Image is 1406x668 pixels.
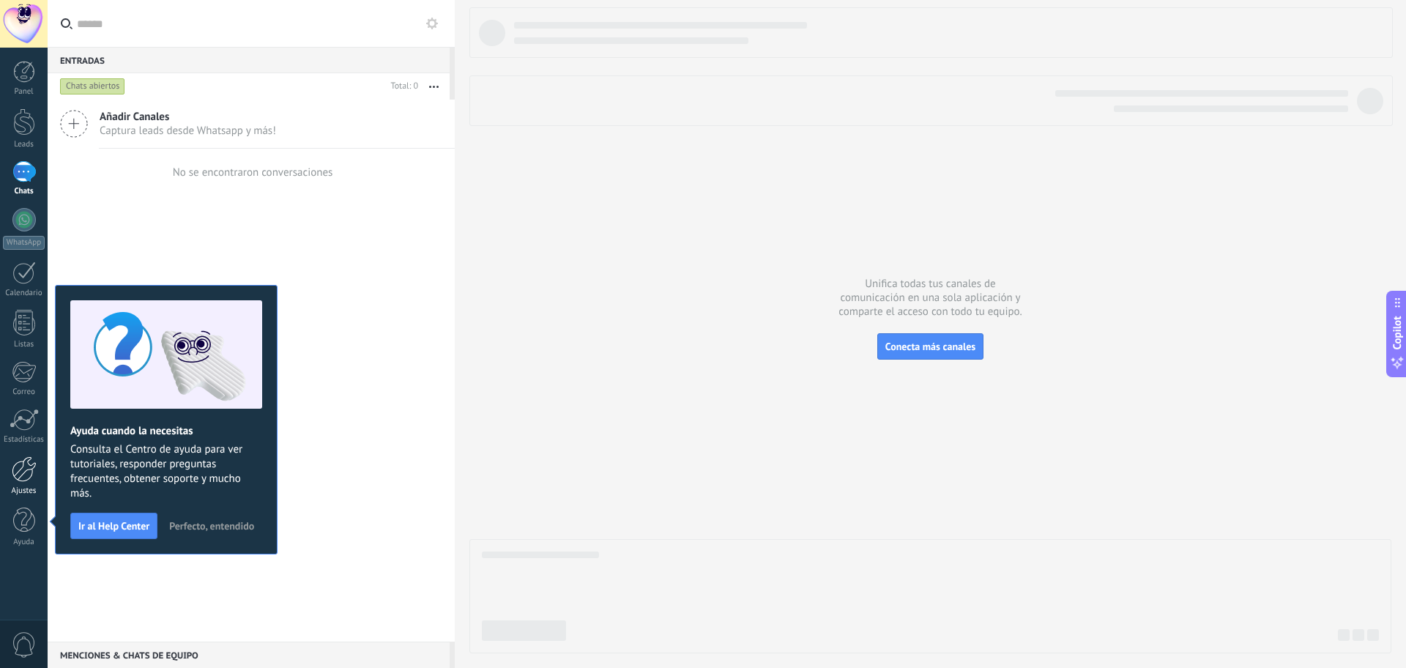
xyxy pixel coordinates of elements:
[3,435,45,445] div: Estadísticas
[3,140,45,149] div: Leads
[3,538,45,547] div: Ayuda
[100,124,276,138] span: Captura leads desde Whatsapp y más!
[48,47,450,73] div: Entradas
[3,340,45,349] div: Listas
[3,387,45,397] div: Correo
[60,78,125,95] div: Chats abiertos
[385,79,418,94] div: Total: 0
[3,236,45,250] div: WhatsApp
[100,110,276,124] span: Añadir Canales
[48,642,450,668] div: Menciones & Chats de equipo
[3,486,45,496] div: Ajustes
[163,515,261,537] button: Perfecto, entendido
[3,187,45,196] div: Chats
[70,442,262,501] span: Consulta el Centro de ayuda para ver tutoriales, responder preguntas frecuentes, obtener soporte ...
[3,87,45,97] div: Panel
[877,333,983,360] button: Conecta más canales
[1390,316,1405,350] span: Copilot
[3,289,45,298] div: Calendario
[78,521,149,531] span: Ir al Help Center
[885,340,975,353] span: Conecta más canales
[70,424,262,438] h2: Ayuda cuando la necesitas
[173,166,333,179] div: No se encontraron conversaciones
[169,521,254,531] span: Perfecto, entendido
[70,513,157,539] button: Ir al Help Center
